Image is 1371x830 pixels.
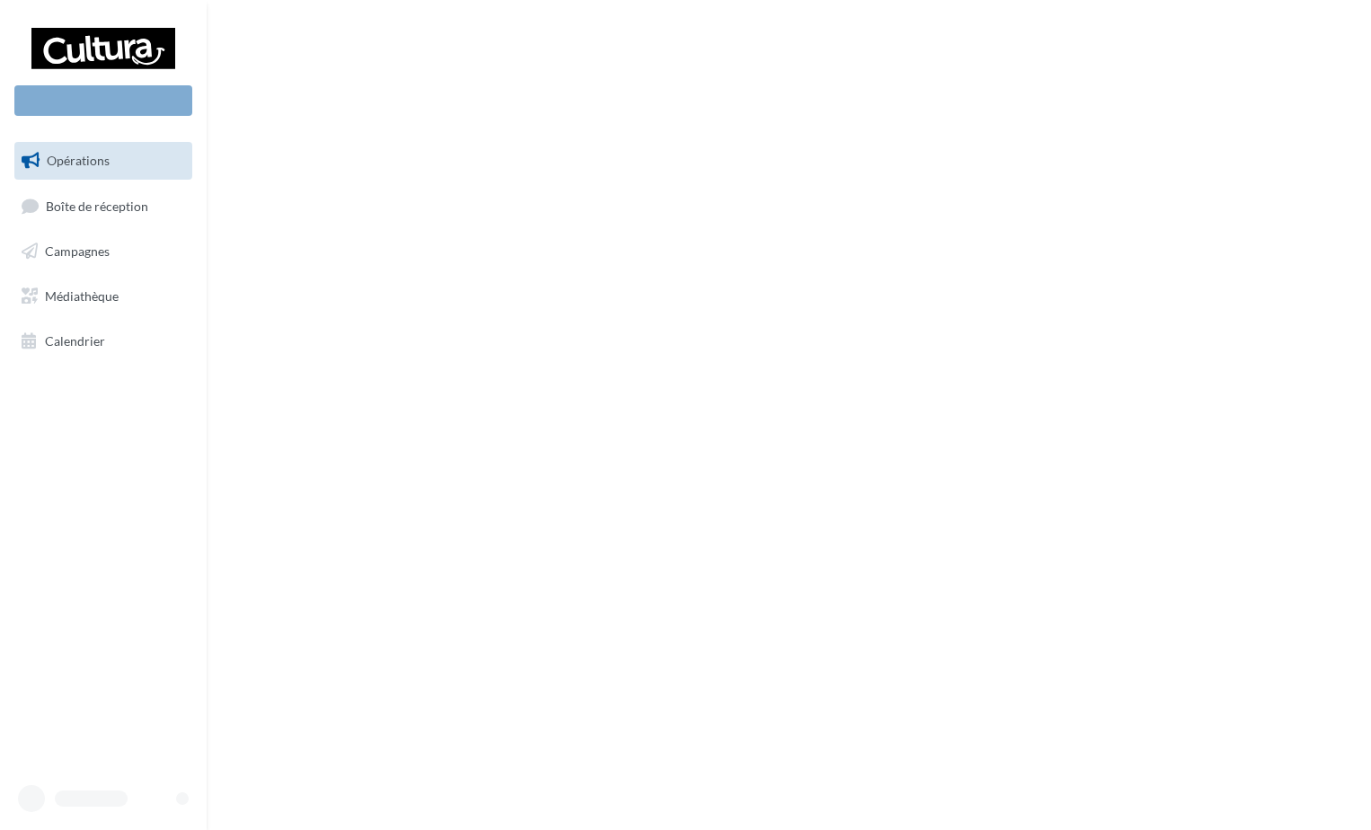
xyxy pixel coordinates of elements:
[11,322,196,360] a: Calendrier
[11,233,196,270] a: Campagnes
[11,142,196,180] a: Opérations
[46,198,148,213] span: Boîte de réception
[47,153,110,168] span: Opérations
[45,332,105,348] span: Calendrier
[11,278,196,315] a: Médiathèque
[11,187,196,225] a: Boîte de réception
[14,85,192,116] div: Nouvelle campagne
[45,243,110,259] span: Campagnes
[45,288,119,304] span: Médiathèque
